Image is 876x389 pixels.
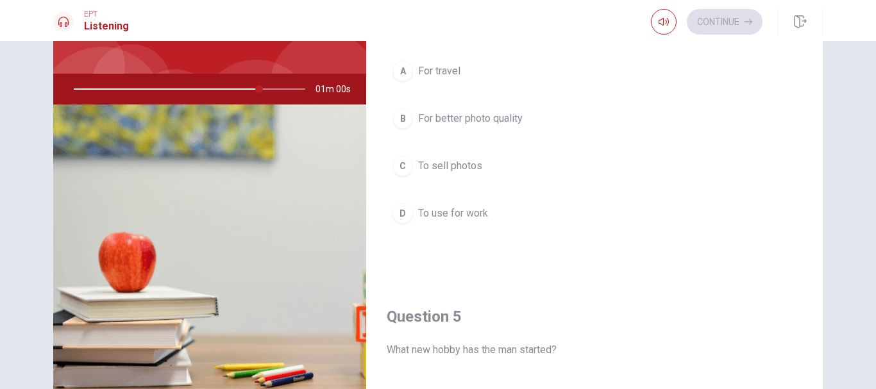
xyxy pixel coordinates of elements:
[387,342,802,358] span: What new hobby has the man started?
[392,61,413,81] div: A
[84,19,129,34] h1: Listening
[387,306,802,327] h4: Question 5
[387,55,802,87] button: AFor travel
[316,74,361,104] span: 01m 00s
[418,63,460,79] span: For travel
[392,156,413,176] div: C
[418,158,482,174] span: To sell photos
[387,150,802,182] button: CTo sell photos
[387,197,802,229] button: DTo use for work
[387,103,802,135] button: BFor better photo quality
[418,206,488,221] span: To use for work
[418,111,523,126] span: For better photo quality
[392,108,413,129] div: B
[84,10,129,19] span: EPT
[392,203,413,224] div: D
